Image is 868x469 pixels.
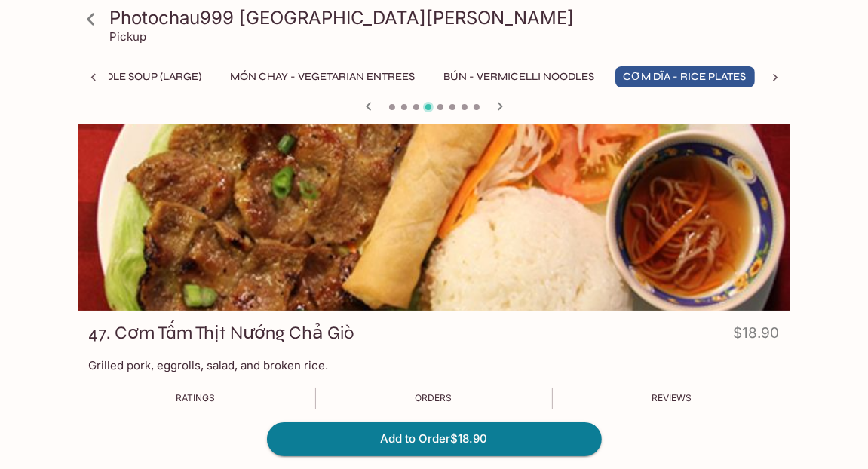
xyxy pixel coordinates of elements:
[615,66,755,87] button: CƠM DĨA - Rice Plates
[110,29,147,44] p: Pickup
[267,422,602,455] button: Add to Order$18.90
[110,6,784,29] h3: Photochau999 [GEOGRAPHIC_DATA][PERSON_NAME]
[12,66,210,87] button: Pho - Rice Noodle Soup (Large)
[652,407,692,421] p: 0
[176,407,216,421] p: -
[416,392,452,403] span: Orders
[176,392,216,403] span: Ratings
[78,111,790,311] div: 47. Cơm Tấm Thịt Nướng Chả Giò
[222,66,424,87] button: MÓN CHAY - Vegetarian Entrees
[89,321,354,345] h3: 47. Cơm Tấm Thịt Nướng Chả Giò
[734,321,780,351] h4: $18.90
[652,392,692,403] span: Reviews
[436,66,603,87] button: BÚN - Vermicelli Noodles
[89,358,780,372] p: Grilled pork, eggrolls, salad, and broken rice.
